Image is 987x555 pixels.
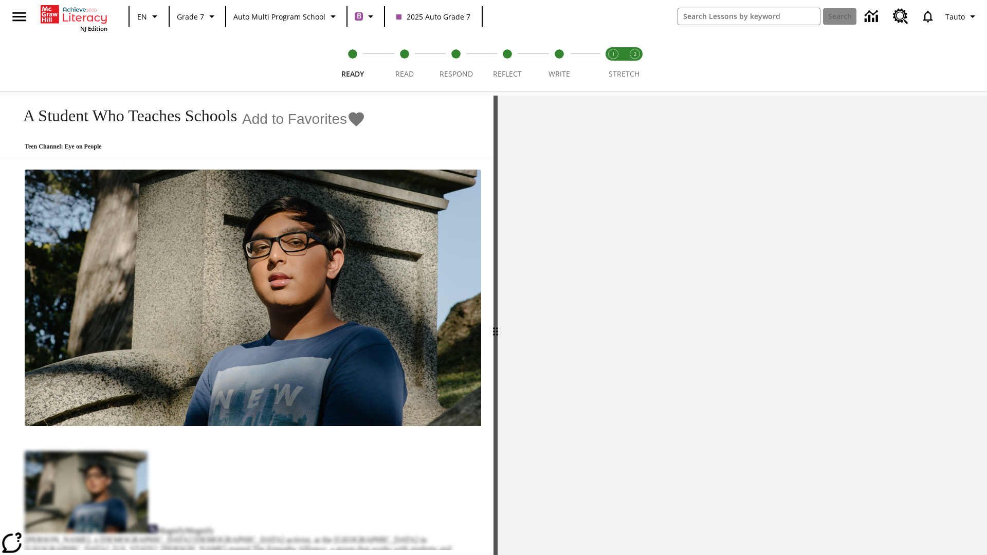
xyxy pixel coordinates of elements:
button: School: Auto Multi program School, Select your school [229,7,343,26]
button: Profile/Settings [941,7,983,26]
input: search field [678,8,820,25]
span: NJ Edition [80,25,107,32]
button: Add to Favorites - A Student Who Teaches Schools [242,110,365,128]
button: Respond step 3 of 5 [426,35,486,91]
h1: A Student Who Teaches Schools [12,106,237,125]
span: Write [549,69,570,79]
button: Stretch Respond step 2 of 2 [620,35,650,91]
button: Open side menu [4,2,34,32]
span: EN [137,11,147,22]
span: Read [395,69,414,79]
div: activity [498,96,987,555]
div: Press Enter or Spacebar and then press right and left arrow keys to move the slider [493,96,498,555]
div: Home [41,3,107,32]
button: Language: EN, Select a language [133,7,166,26]
a: Notifications [915,3,941,30]
text: 1 [612,51,615,58]
span: Reflect [493,69,522,79]
span: 2025 Auto Grade 7 [396,11,470,22]
button: Read step 2 of 5 [374,35,434,91]
span: STRETCH [609,69,639,79]
button: Stretch Read step 1 of 2 [598,35,628,91]
button: Ready step 1 of 5 [323,35,382,91]
span: Tauto [945,11,965,22]
span: Grade 7 [177,11,204,22]
span: Add to Favorites [242,111,347,127]
span: B [357,10,361,23]
button: Grade: Grade 7, Select a grade [173,7,222,26]
img: A teenager is outside sitting near a large headstone in a cemetery. [25,170,481,427]
a: Data Center [858,3,887,31]
span: Ready [341,69,364,79]
span: Respond [440,69,473,79]
text: 2 [634,51,636,58]
button: Write step 5 of 5 [529,35,589,91]
a: Resource Center, Will open in new tab [887,3,915,30]
p: Teen Channel: Eye on People [12,143,365,151]
button: Boost Class color is purple. Change class color [351,7,381,26]
span: Auto Multi program School [233,11,325,22]
button: Reflect step 4 of 5 [478,35,537,91]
